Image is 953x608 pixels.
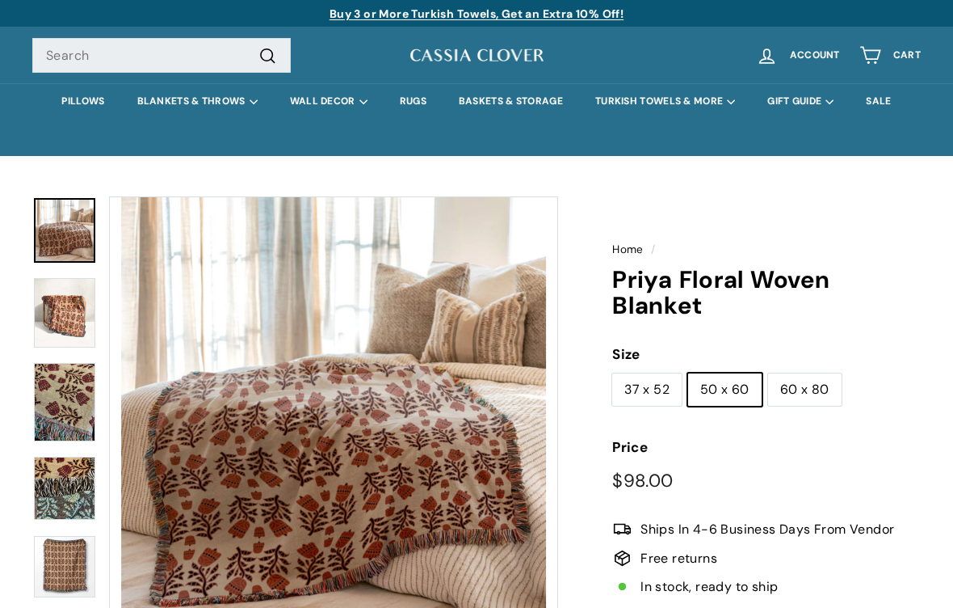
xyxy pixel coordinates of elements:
a: Priya Floral Woven Blanket [34,363,95,441]
span: $98.00 [612,469,673,492]
summary: BLANKETS & THROWS [121,83,274,120]
input: Search [32,38,291,74]
span: In stock, ready to ship [640,576,778,597]
a: RUGS [384,83,443,120]
span: Free returns [640,548,717,569]
summary: WALL DECOR [274,83,384,120]
a: Buy 3 or More Turkish Towels, Get an Extra 10% Off! [330,6,623,21]
a: PILLOWS [45,83,120,120]
label: Price [612,437,921,458]
label: 60 x 80 [768,374,842,406]
span: Cart [893,50,921,61]
a: Priya Floral Woven Blanket [34,198,95,263]
img: Priya Floral Woven Blanket [34,363,95,441]
h1: Priya Floral Woven Blanket [612,267,921,319]
summary: TURKISH TOWELS & MORE [579,83,751,120]
a: SALE [850,83,907,120]
summary: GIFT GUIDE [751,83,850,120]
span: Ships In 4-6 Business Days From Vendor [640,519,894,540]
img: Priya Floral Woven Blanket [34,278,95,348]
a: Cart [850,32,930,79]
img: Priya Floral Woven Blanket [34,536,95,598]
label: 50 x 60 [688,374,762,406]
nav: breadcrumbs [612,241,921,259]
span: / [647,243,659,256]
a: Home [612,243,644,256]
label: Size [612,344,921,365]
a: Account [746,32,850,79]
a: BASKETS & STORAGE [443,83,579,120]
label: 37 x 52 [612,374,682,406]
img: Priya Floral Woven Blanket [34,457,95,520]
span: Account [790,50,840,61]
